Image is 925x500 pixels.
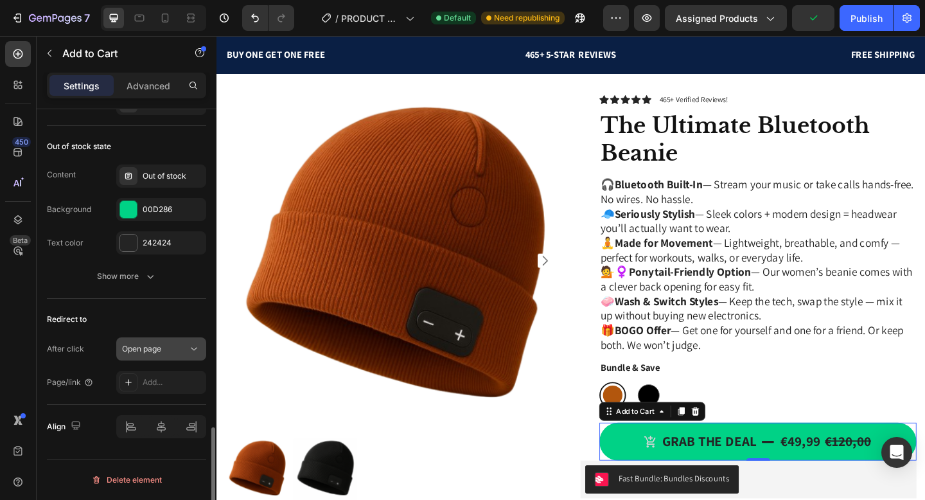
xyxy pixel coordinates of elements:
button: Assigned Products [665,5,787,31]
strong: Ponytail-Friendly Option [448,249,581,264]
strong: Bluetooth Built-In [433,154,529,169]
p: Advanced [127,79,170,93]
span: Open page [122,344,161,353]
span: Need republishing [494,12,559,24]
div: 242424 [143,237,203,249]
strong: Made for Movement [433,217,540,233]
button: Open page [116,337,206,361]
p: FREE SHIPPING [525,13,760,28]
iframe: Design area [216,36,925,500]
div: Content [47,169,76,181]
strong: Wash & Switch Styles [433,281,545,296]
div: Text color [47,237,84,249]
p: 🎁 — Get one for yourself and one for a friend. Or keep both. We won’t judge. [418,312,760,344]
button: Delete element [47,470,206,490]
div: Fast Bundle: Bundles Discounts [437,475,558,488]
strong: Seriously Stylish [433,186,520,201]
p: 465+ Verified Reviews! [482,63,556,76]
a: The Ultimate Bluetooth Beanie [416,82,761,145]
div: Delete element [91,472,162,488]
span: PRODUCT PAGE [341,12,400,25]
button: Show more [47,265,206,288]
p: 7 [84,10,90,26]
span: Assigned Products [676,12,758,25]
p: 🧘 — Lightweight, breathable, and comfy — perfect for workouts, walks, or everyday life. [418,217,760,249]
button: Carousel Next Arrow [349,237,365,253]
div: Add to Cart [432,403,479,415]
p: 🎧 — Stream your music or take calls hands-free. No wires. No hassle. [418,154,760,185]
div: Out of stock [143,170,203,182]
div: Out of stock state [47,141,111,152]
div: Open Intercom Messenger [881,437,912,468]
div: €120,00 [660,431,713,452]
div: After click [47,343,84,355]
div: 450 [12,137,31,147]
button: Publish [840,5,894,31]
img: CNT0-aq8vIMDEAE=.png [411,475,427,490]
div: Add... [143,377,203,388]
div: €49,99 [612,431,658,452]
p: Settings [64,79,100,93]
p: Bundle & Save [418,355,760,368]
div: Publish [850,12,883,25]
button: 7 [5,5,96,31]
div: Grab the deal [484,432,587,451]
button: Fast Bundle: Bundles Discounts [401,467,568,498]
div: Redirect to [47,314,87,325]
p: Add to Cart [62,46,172,61]
div: Beta [10,235,31,246]
p: 🧼 — Keep the tech, swap the style — mix it up without buying new electronics. [418,281,760,312]
div: Page/link [47,377,94,388]
div: Align [47,418,84,435]
p: 🧢 — Sleek colors + modern design = headwear you’ll actually want to wear. [418,186,760,217]
span: / [335,12,339,25]
div: Undo/Redo [242,5,294,31]
strong: BOGO Offer [433,312,494,328]
div: Show more [97,270,157,283]
p: 💁♀️ — Our women’s beanie comes with a clever back opening for easy fit. [418,249,760,280]
button: Grab the deal [416,421,761,462]
span: Default [444,12,471,24]
div: Background [47,204,91,215]
div: 00D286 [143,204,203,215]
